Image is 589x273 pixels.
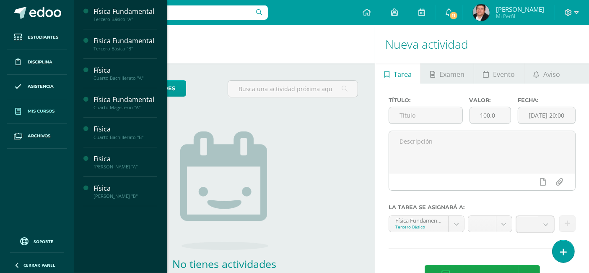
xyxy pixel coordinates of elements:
[93,193,157,199] div: [PERSON_NAME] "B"
[496,13,544,20] span: Mi Perfil
[23,262,55,268] span: Cerrar panel
[93,95,157,110] a: Física FundamentalCuarto Magisterio "A"
[34,239,54,244] span: Soporte
[7,75,67,100] a: Asistencia
[93,66,157,75] div: Física
[93,36,157,46] div: Física Fundamental
[496,5,544,13] span: [PERSON_NAME]
[395,224,442,230] div: Tercero Básico
[93,7,157,22] a: Física FundamentalTercero Básico "A"
[180,131,268,250] img: no_activities.png
[93,134,157,140] div: Cuarto Bachillerato "B"
[518,107,575,123] input: Fecha de entrega
[93,184,157,193] div: Física
[28,59,52,66] span: Disciplina
[93,124,157,140] a: FísicaCuarto Bachillerato "B"
[518,97,576,103] label: Fecha:
[389,216,464,232] a: Física Fundamental 'A'Tercero Básico
[375,63,420,84] a: Tarea
[28,133,50,139] span: Archivos
[79,5,268,20] input: Busca un usuario...
[389,204,576,210] label: La tarea se asignará a:
[140,257,308,271] h2: No tienes actividades
[449,11,458,20] span: 11
[470,97,511,103] label: Valor:
[93,184,157,199] a: Física[PERSON_NAME] "B"
[93,46,157,52] div: Tercero Básico "B"
[93,7,157,16] div: Física Fundamental
[395,216,442,224] div: Física Fundamental 'A'
[93,154,157,170] a: Física[PERSON_NAME] "A"
[28,83,54,90] span: Asistencia
[93,105,157,110] div: Cuarto Magisterio "A"
[421,63,473,84] a: Examen
[28,34,58,41] span: Estudiantes
[93,16,157,22] div: Tercero Básico "A"
[93,95,157,105] div: Física Fundamental
[93,164,157,170] div: [PERSON_NAME] "A"
[93,75,157,81] div: Cuarto Bachillerato "A"
[524,63,569,84] a: Aviso
[7,25,67,50] a: Estudiantes
[439,64,464,84] span: Examen
[10,235,64,247] a: Soporte
[493,64,515,84] span: Evento
[385,25,579,63] h1: Nueva actividad
[84,25,365,63] h1: Actividades
[93,36,157,52] a: Física FundamentalTercero Básico "B"
[470,107,511,123] input: Puntos máximos
[394,64,412,84] span: Tarea
[7,124,67,149] a: Archivos
[93,66,157,81] a: FísicaCuarto Bachillerato "A"
[7,99,67,124] a: Mis cursos
[389,97,462,103] label: Título:
[474,63,524,84] a: Evento
[228,81,358,97] input: Busca una actividad próxima aquí...
[93,154,157,164] div: Física
[473,4,490,21] img: 8bea78a11afb96288084d23884a19f38.png
[7,50,67,75] a: Disciplina
[93,124,157,134] div: Física
[543,64,560,84] span: Aviso
[28,108,54,115] span: Mis cursos
[389,107,462,123] input: Título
